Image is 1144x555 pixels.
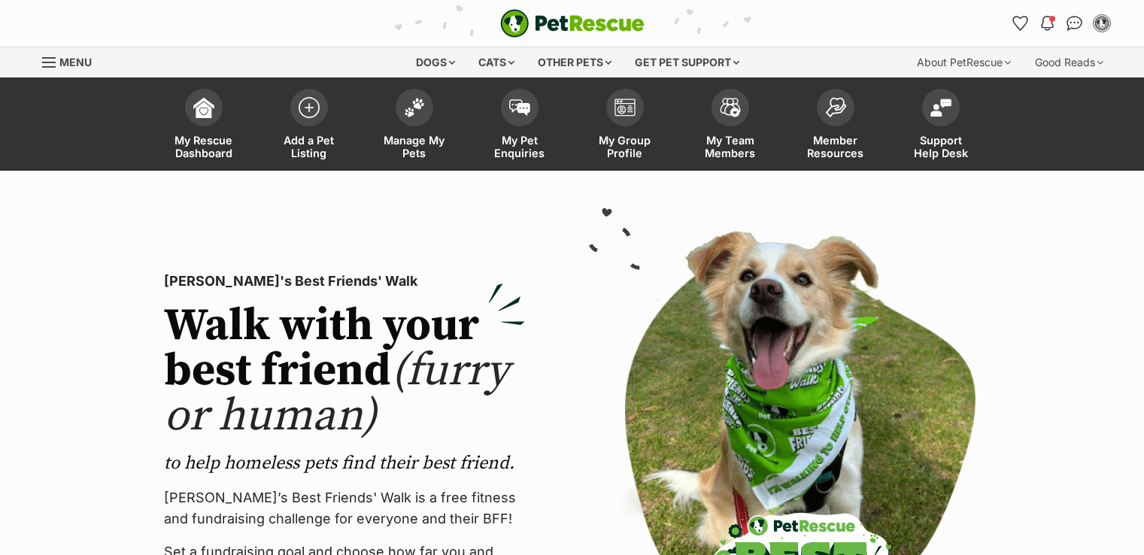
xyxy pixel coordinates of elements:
img: member-resources-icon-8e73f808a243e03378d46382f2149f9095a855e16c252ad45f914b54edf8863c.svg [825,97,846,117]
img: logo-e224e6f780fb5917bec1dbf3a21bbac754714ae5b6737aabdf751b685950b380.svg [500,9,645,38]
a: PetRescue [500,9,645,38]
img: team-members-icon-5396bd8760b3fe7c0b43da4ab00e1e3bb1a5d9ba89233759b79545d2d3fc5d0d.svg [720,98,741,117]
img: dashboard-icon-eb2f2d2d3e046f16d808141f083e7271f6b2e854fb5c12c21221c1fb7104beca.svg [193,97,214,118]
button: Notifications [1036,11,1060,35]
a: My Pet Enquiries [467,81,572,171]
img: help-desk-icon-fdf02630f3aa405de69fd3d07c3f3aa587a6932b1a1747fa1d2bba05be0121f9.svg [930,99,951,117]
a: My Rescue Dashboard [151,81,256,171]
img: manage-my-pets-icon-02211641906a0b7f246fdf0571729dbe1e7629f14944591b6c1af311fb30b64b.svg [404,98,425,117]
a: My Team Members [678,81,783,171]
a: Member Resources [783,81,888,171]
span: My Group Profile [591,134,659,159]
p: [PERSON_NAME]'s Best Friends' Walk [164,271,525,292]
div: Dogs [405,47,466,77]
img: Lynne Thurston profile pic [1094,16,1109,31]
ul: Account quick links [1009,11,1114,35]
img: group-profile-icon-3fa3cf56718a62981997c0bc7e787c4b2cf8bcc04b72c1350f741eb67cf2f40e.svg [614,99,636,117]
div: Other pets [527,47,622,77]
span: (furry or human) [164,343,509,444]
span: Menu [59,56,92,68]
p: [PERSON_NAME]’s Best Friends' Walk is a free fitness and fundraising challenge for everyone and t... [164,487,525,529]
button: My account [1090,11,1114,35]
a: My Group Profile [572,81,678,171]
span: Member Resources [802,134,869,159]
div: Good Reads [1024,47,1114,77]
a: Menu [42,47,102,74]
a: Conversations [1063,11,1087,35]
div: About PetRescue [906,47,1021,77]
span: My Rescue Dashboard [170,134,238,159]
span: My Team Members [696,134,764,159]
a: Support Help Desk [888,81,994,171]
a: Favourites [1009,11,1033,35]
img: notifications-46538b983faf8c2785f20acdc204bb7945ddae34d4c08c2a6579f10ce5e182be.svg [1041,16,1053,31]
span: My Pet Enquiries [486,134,554,159]
div: Cats [468,47,525,77]
h2: Walk with your best friend [164,304,525,439]
img: add-pet-listing-icon-0afa8454b4691262ce3f59096e99ab1cd57d4a30225e0717b998d2c9b9846f56.svg [299,97,320,118]
p: to help homeless pets find their best friend. [164,451,525,475]
img: chat-41dd97257d64d25036548639549fe6c8038ab92f7586957e7f3b1b290dea8141.svg [1067,16,1082,31]
span: Add a Pet Listing [275,134,343,159]
img: pet-enquiries-icon-7e3ad2cf08bfb03b45e93fb7055b45f3efa6380592205ae92323e6603595dc1f.svg [509,99,530,116]
a: Add a Pet Listing [256,81,362,171]
a: Manage My Pets [362,81,467,171]
div: Get pet support [624,47,750,77]
span: Support Help Desk [907,134,975,159]
span: Manage My Pets [381,134,448,159]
